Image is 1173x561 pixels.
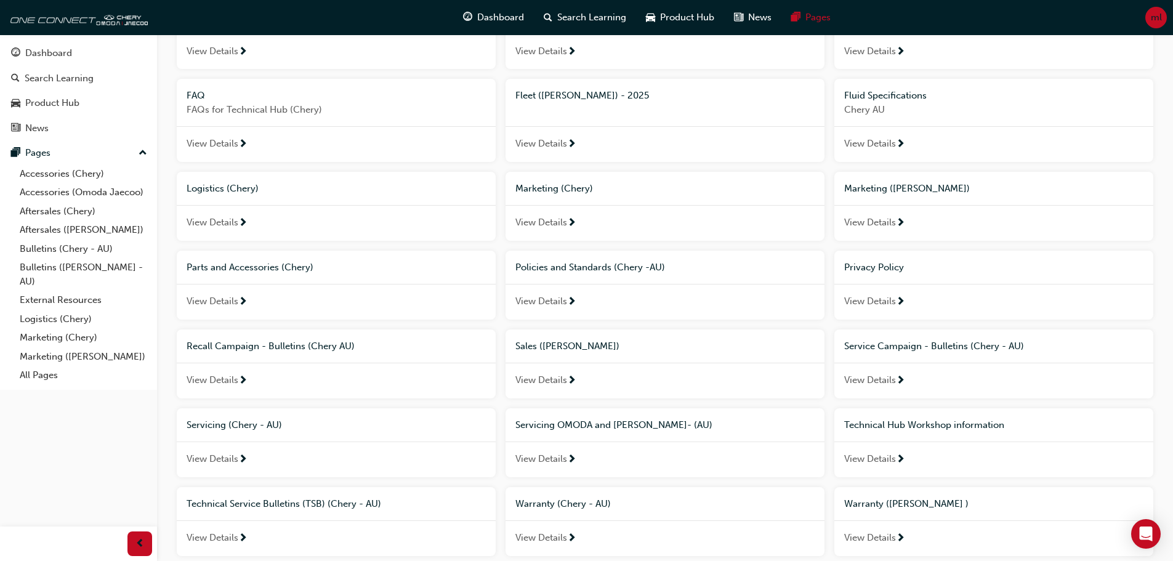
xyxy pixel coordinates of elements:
[177,329,496,398] a: Recall Campaign - Bulletins (Chery AU)View Details
[187,419,282,430] span: Servicing (Chery - AU)
[5,92,152,115] a: Product Hub
[515,341,619,352] span: Sales ([PERSON_NAME])
[567,454,576,466] span: next-icon
[515,183,593,194] span: Marketing (Chery)
[834,79,1153,162] a: Fluid SpecificationsChery AUView Details
[534,5,636,30] a: search-iconSearch Learning
[187,341,355,352] span: Recall Campaign - Bulletins (Chery AU)
[5,142,152,164] button: Pages
[15,240,152,259] a: Bulletins (Chery - AU)
[834,172,1153,241] a: Marketing ([PERSON_NAME])View Details
[15,310,152,329] a: Logistics (Chery)
[187,90,205,101] span: FAQ
[896,47,905,58] span: next-icon
[515,216,567,230] span: View Details
[15,183,152,202] a: Accessories (Omoda Jaecoo)
[187,44,238,59] span: View Details
[6,5,148,30] img: oneconnect
[187,137,238,151] span: View Details
[844,137,896,151] span: View Details
[5,67,152,90] a: Search Learning
[177,251,496,320] a: Parts and Accessories (Chery)View Details
[660,10,714,25] span: Product Hub
[5,117,152,140] a: News
[177,172,496,241] a: Logistics (Chery)View Details
[25,146,50,160] div: Pages
[15,164,152,184] a: Accessories (Chery)
[896,454,905,466] span: next-icon
[506,408,824,477] a: Servicing OMODA and [PERSON_NAME]- (AU)View Details
[646,10,655,25] span: car-icon
[844,419,1004,430] span: Technical Hub Workshop information
[896,297,905,308] span: next-icon
[515,262,665,273] span: Policies and Standards (Chery -AU)
[506,79,824,162] a: Fleet ([PERSON_NAME]) - 2025View Details
[844,294,896,309] span: View Details
[5,42,152,65] a: Dashboard
[506,329,824,398] a: Sales ([PERSON_NAME])View Details
[724,5,781,30] a: news-iconNews
[238,376,248,387] span: next-icon
[636,5,724,30] a: car-iconProduct Hub
[748,10,772,25] span: News
[515,137,567,151] span: View Details
[515,452,567,466] span: View Details
[515,90,649,101] span: Fleet ([PERSON_NAME]) - 2025
[805,10,831,25] span: Pages
[177,487,496,556] a: Technical Service Bulletins (TSB) (Chery - AU)View Details
[844,341,1024,352] span: Service Campaign - Bulletins (Chery - AU)
[834,329,1153,398] a: Service Campaign - Bulletins (Chery - AU)View Details
[515,44,567,59] span: View Details
[834,408,1153,477] a: Technical Hub Workshop informationView Details
[187,262,313,273] span: Parts and Accessories (Chery)
[896,139,905,150] span: next-icon
[11,148,20,159] span: pages-icon
[453,5,534,30] a: guage-iconDashboard
[139,145,147,161] span: up-icon
[567,218,576,229] span: next-icon
[844,103,1143,117] span: Chery AU
[187,216,238,230] span: View Details
[844,90,927,101] span: Fluid Specifications
[177,408,496,477] a: Servicing (Chery - AU)View Details
[515,373,567,387] span: View Details
[567,139,576,150] span: next-icon
[791,10,800,25] span: pages-icon
[15,258,152,291] a: Bulletins ([PERSON_NAME] - AU)
[1131,519,1161,549] div: Open Intercom Messenger
[734,10,743,25] span: news-icon
[896,218,905,229] span: next-icon
[544,10,552,25] span: search-icon
[187,103,486,117] span: FAQs for Technical Hub (Chery)
[25,121,49,135] div: News
[15,347,152,366] a: Marketing ([PERSON_NAME])
[11,48,20,59] span: guage-icon
[557,10,626,25] span: Search Learning
[844,531,896,545] span: View Details
[567,47,576,58] span: next-icon
[187,373,238,387] span: View Details
[506,251,824,320] a: Policies and Standards (Chery -AU)View Details
[15,220,152,240] a: Aftersales ([PERSON_NAME])
[515,531,567,545] span: View Details
[238,139,248,150] span: next-icon
[834,251,1153,320] a: Privacy PolicyView Details
[25,46,72,60] div: Dashboard
[1145,7,1167,28] button: ml
[25,71,94,86] div: Search Learning
[515,419,712,430] span: Servicing OMODA and [PERSON_NAME]- (AU)
[187,294,238,309] span: View Details
[844,452,896,466] span: View Details
[567,297,576,308] span: next-icon
[844,183,970,194] span: Marketing ([PERSON_NAME])
[238,533,248,544] span: next-icon
[187,452,238,466] span: View Details
[506,487,824,556] a: Warranty (Chery - AU)View Details
[844,216,896,230] span: View Details
[15,366,152,385] a: All Pages
[896,376,905,387] span: next-icon
[781,5,840,30] a: pages-iconPages
[1151,10,1162,25] span: ml
[567,376,576,387] span: next-icon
